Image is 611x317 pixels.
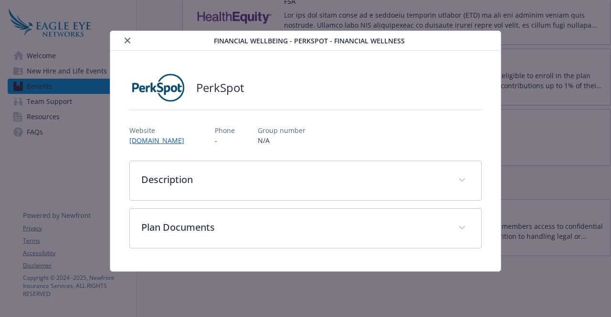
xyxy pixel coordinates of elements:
button: close [122,35,133,46]
p: Description [141,173,446,187]
div: Description [130,161,481,200]
div: details for plan Financial Wellbeing - PerkSpot - Financial Wellness [61,31,550,272]
p: N/A [258,135,305,145]
img: PerkSpot [129,73,187,102]
span: Financial Wellbeing - PerkSpot - Financial Wellness [214,36,405,46]
p: Phone [215,125,235,135]
div: Plan Documents [130,209,481,248]
a: [DOMAIN_NAME] [129,136,192,145]
p: Group number [258,125,305,135]
h2: PerkSpot [196,80,244,96]
p: - [215,135,235,145]
p: Website [129,125,192,135]
p: Plan Documents [141,220,446,235]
